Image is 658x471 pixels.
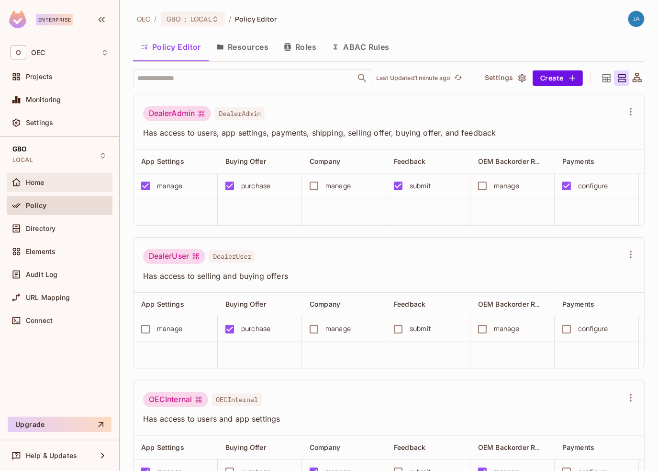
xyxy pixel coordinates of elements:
[325,181,351,191] div: manage
[9,11,26,28] img: SReyMgAAAABJRU5ErkJggg==
[26,73,53,80] span: Projects
[478,299,553,309] span: OEM Backorder Region
[36,14,73,25] div: Enterprise
[190,14,212,23] span: LOCAL
[310,157,340,165] span: Company
[451,72,464,84] span: Click to refresh data
[209,250,255,263] span: DealerUser
[410,323,431,334] div: submit
[310,443,340,451] span: Company
[325,323,351,334] div: manage
[26,294,70,301] span: URL Mapping
[157,323,182,334] div: manage
[143,392,208,407] div: OECInternal
[241,181,270,191] div: purchase
[478,157,553,166] span: OEM Backorder Region
[578,181,608,191] div: configure
[310,300,340,308] span: Company
[478,443,553,452] span: OEM Backorder Region
[225,300,266,308] span: Buying Offer
[11,46,26,59] span: O
[26,248,56,255] span: Elements
[141,300,184,308] span: App Settings
[157,181,182,191] div: manage
[394,157,425,165] span: Feedback
[562,157,594,165] span: Payments
[143,106,211,121] div: DealerAdmin
[481,70,529,86] button: Settings
[141,157,184,165] span: App Settings
[26,225,56,232] span: Directory
[225,443,266,451] span: Buying Offer
[215,107,265,120] span: DealerAdmin
[453,72,464,84] button: refresh
[225,157,266,165] span: Buying Offer
[241,323,270,334] div: purchase
[26,317,53,324] span: Connect
[154,14,156,23] li: /
[628,11,644,27] img: james.woodall@oeconnection.com
[394,300,425,308] span: Feedback
[26,119,53,126] span: Settings
[26,96,61,103] span: Monitoring
[26,452,77,460] span: Help & Updates
[562,300,594,308] span: Payments
[143,249,205,264] div: DealerUser
[143,414,623,424] span: Has access to users and app settings
[276,35,324,59] button: Roles
[167,14,180,23] span: GBO
[494,181,519,191] div: manage
[143,271,623,281] span: Has access to selling and buying offers
[410,181,431,191] div: submit
[12,145,27,153] span: GBO
[143,127,623,138] span: Has access to users, app settings, payments, shipping, selling offer, buying offer, and feedback
[26,202,46,209] span: Policy
[26,179,45,186] span: Home
[26,271,57,278] span: Audit Log
[454,73,462,83] span: refresh
[141,443,184,451] span: App Settings
[578,323,608,334] div: configure
[324,35,397,59] button: ABAC Rules
[133,35,209,59] button: Policy Editor
[209,35,276,59] button: Resources
[562,443,594,451] span: Payments
[137,14,150,23] span: the active workspace
[212,393,262,406] span: OECInternal
[235,14,277,23] span: Policy Editor
[31,49,45,57] span: Workspace: OEC
[376,74,451,82] p: Last Updated 1 minute ago
[184,15,187,23] span: :
[8,417,112,432] button: Upgrade
[494,323,519,334] div: manage
[229,14,231,23] li: /
[394,443,425,451] span: Feedback
[533,70,583,86] button: Create
[12,156,33,164] span: LOCAL
[356,71,369,85] button: Open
